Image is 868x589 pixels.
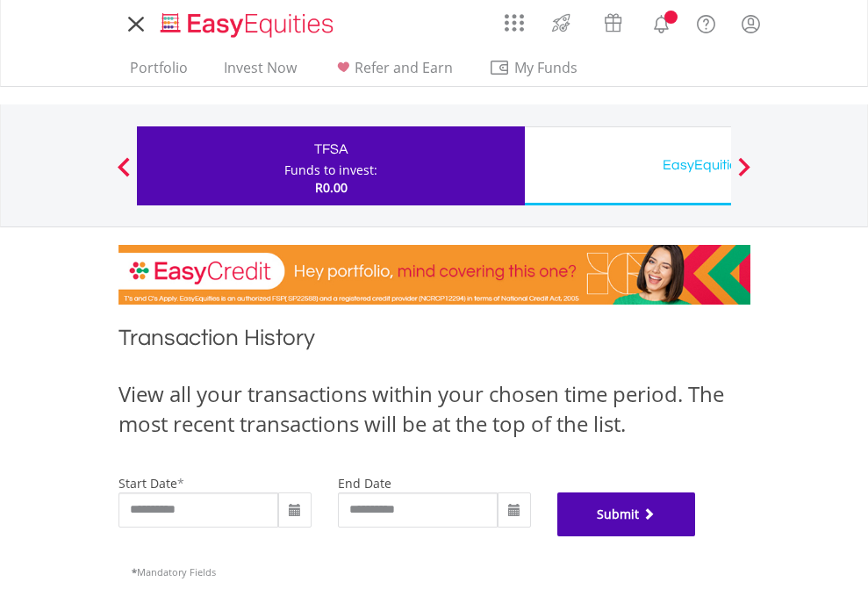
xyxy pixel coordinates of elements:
[132,565,216,578] span: Mandatory Fields
[123,59,195,86] a: Portfolio
[728,4,773,43] a: My Profile
[493,4,535,32] a: AppsGrid
[587,4,639,37] a: Vouchers
[505,13,524,32] img: grid-menu-icon.svg
[727,166,762,183] button: Next
[489,56,604,79] span: My Funds
[684,4,728,40] a: FAQ's and Support
[118,245,750,305] img: EasyCredit Promotion Banner
[547,9,576,37] img: thrive-v2.svg
[118,475,177,492] label: start date
[157,11,341,40] img: EasyEquities_Logo.png
[315,179,348,196] span: R0.00
[217,59,304,86] a: Invest Now
[557,492,696,536] button: Submit
[284,162,377,179] div: Funds to invest:
[326,59,460,86] a: Refer and Earn
[338,475,391,492] label: end date
[118,322,750,362] h1: Transaction History
[355,58,453,77] span: Refer and Earn
[118,379,750,440] div: View all your transactions within your chosen time period. The most recent transactions will be a...
[639,4,684,40] a: Notifications
[599,9,628,37] img: vouchers-v2.svg
[106,166,141,183] button: Previous
[154,4,341,40] a: Home page
[147,137,514,162] div: TFSA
